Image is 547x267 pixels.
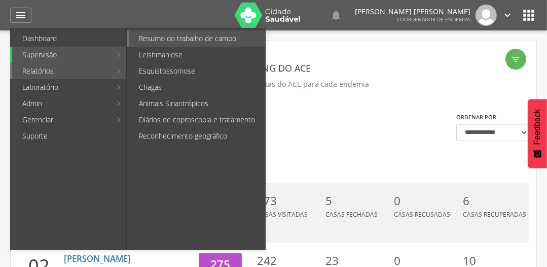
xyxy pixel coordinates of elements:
[129,95,265,112] a: Animais Sinantrópicos
[12,112,111,128] a: Gerenciar
[511,54,521,64] i: 
[12,79,111,95] a: Laboratório
[12,47,111,63] a: Supervisão
[18,77,529,91] p: Visualize o ranking de visitas do ACE para cada endemia
[129,47,265,63] a: Leishmaniose
[12,30,126,47] a: Dashboard
[502,5,513,26] a: 
[397,16,470,23] span: Coordenador de Endemias
[394,210,450,219] span: Casas Recusadas
[330,9,342,21] i: 
[129,63,265,79] a: Esquistossomose
[12,128,126,144] a: Suporte
[355,8,470,15] p: [PERSON_NAME] [PERSON_NAME]
[257,210,308,219] span: Casas Visitadas
[129,30,265,47] a: Resumo do trabalho de campo
[502,10,513,21] i: 
[330,5,342,26] a: 
[129,79,265,95] a: Chagas
[18,59,529,77] header: Ranking do ACE
[456,113,496,121] label: Ordenar por
[129,112,265,128] a: Diários de coproscopia e tratamento
[463,210,526,219] span: Casas Recuperadas
[521,7,537,23] i: 
[129,128,265,144] a: Reconhecimento geográfico
[528,99,547,168] button: Feedback - Mostrar pesquisa
[12,95,111,112] a: Admin
[463,193,526,209] p: 6
[325,193,389,209] p: 5
[533,109,542,145] span: Feedback
[394,193,457,209] p: 0
[325,210,378,219] span: Casas Fechadas
[10,8,31,23] a: 
[257,193,320,209] p: 273
[12,63,111,79] a: Relatórios
[15,9,27,21] i: 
